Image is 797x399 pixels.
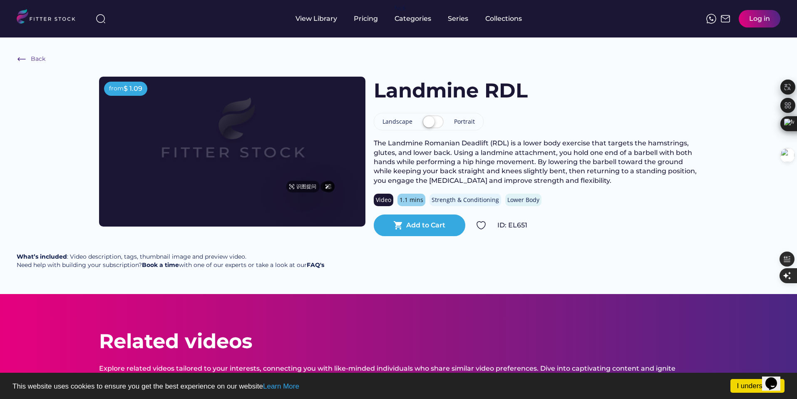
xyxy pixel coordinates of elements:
[395,4,405,12] div: fvck
[99,327,252,355] div: Related videos
[307,261,324,269] a: FAQ's
[354,14,378,23] div: Pricing
[374,77,528,105] h1: Landmine RDL
[142,261,179,269] a: Book a time
[17,253,324,269] div: : Video description, tags, thumbnail image and preview video. Need help with building your subscr...
[17,253,67,260] strong: What’s included
[17,9,82,26] img: LOGO.svg
[124,84,142,93] div: $ 1.09
[31,55,45,63] div: Back
[382,117,412,126] div: Landscape
[485,14,522,23] div: Collections
[406,221,445,230] div: Add to Cart
[497,221,698,230] div: ID: EL651
[448,14,469,23] div: Series
[96,14,106,24] img: search-normal%203.svg
[374,139,698,185] div: The Landmine Romanian Deadlift (RDL) is a lower body exercise that targets the hamstrings, glutes...
[400,196,423,204] div: 1.1 mins
[393,220,403,230] button: shopping_cart
[720,14,730,24] img: Frame%2051.svg
[395,14,431,23] div: Categories
[12,383,785,390] p: This website uses cookies to ensure you get the best experience on our website
[99,364,698,383] div: Explore related videos tailored to your interests, connecting you with like-minded individuals wh...
[730,379,785,393] a: I understand!
[263,382,299,390] a: Learn More
[376,196,391,204] div: Video
[749,14,770,23] div: Log in
[432,196,499,204] div: Strength & Conditioning
[126,77,339,197] img: Frame%2079%20%281%29.svg
[295,14,337,23] div: View Library
[706,14,716,24] img: meteor-icons_whatsapp%20%281%29.svg
[454,117,475,126] div: Portrait
[17,54,27,64] img: Frame%20%286%29.svg
[762,366,789,391] iframe: chat widget
[476,220,486,230] img: Group%201000002324.svg
[109,85,124,93] div: from
[507,196,539,204] div: Lower Body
